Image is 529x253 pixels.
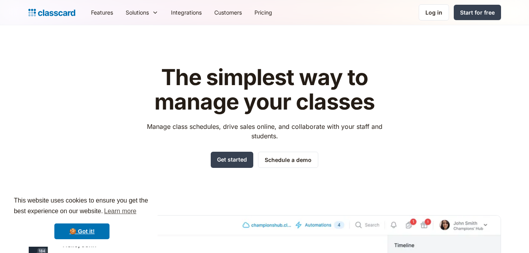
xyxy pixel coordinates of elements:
[14,196,150,217] span: This website uses cookies to ensure you get the best experience on our website.
[460,8,495,17] div: Start for free
[258,152,318,168] a: Schedule a demo
[103,205,137,217] a: learn more about cookies
[126,8,149,17] div: Solutions
[425,8,442,17] div: Log in
[419,4,449,20] a: Log in
[54,223,110,239] a: dismiss cookie message
[28,7,75,18] a: home
[211,152,253,168] a: Get started
[85,4,119,21] a: Features
[248,4,278,21] a: Pricing
[6,188,158,247] div: cookieconsent
[454,5,501,20] a: Start for free
[139,65,390,114] h1: The simplest way to manage your classes
[119,4,165,21] div: Solutions
[165,4,208,21] a: Integrations
[208,4,248,21] a: Customers
[139,122,390,141] p: Manage class schedules, drive sales online, and collaborate with your staff and students.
